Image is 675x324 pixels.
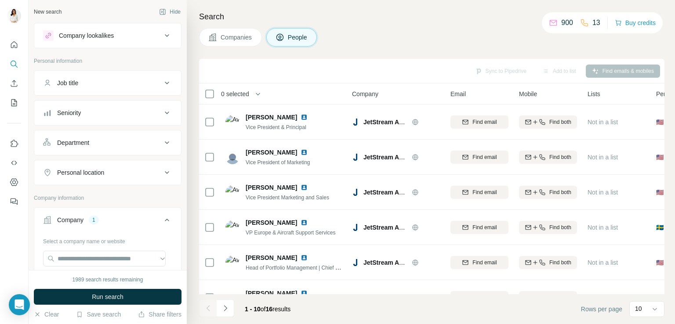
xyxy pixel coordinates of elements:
[549,153,571,161] span: Find both
[519,115,577,129] button: Find both
[57,216,83,224] div: Company
[34,162,181,183] button: Personal location
[246,218,297,227] span: [PERSON_NAME]
[57,138,89,147] div: Department
[656,293,664,302] span: 🇺🇸
[7,95,21,111] button: My lists
[472,223,497,231] span: Find email
[352,90,378,98] span: Company
[34,194,181,202] p: Company information
[225,150,240,164] img: Avatar
[246,159,310,166] span: Vice President of Marketing
[656,153,664,162] span: 🇺🇸
[225,291,240,305] img: Avatar
[450,221,508,234] button: Find email
[363,119,441,126] span: JetStream Aviation Capital
[352,224,359,231] img: Logo of JetStream Aviation Capital
[656,223,664,232] span: 🇸🇪
[34,57,181,65] p: Personal information
[34,132,181,153] button: Department
[301,114,308,121] img: LinkedIn logo
[301,184,308,191] img: LinkedIn logo
[7,56,21,72] button: Search
[450,256,508,269] button: Find email
[34,310,59,319] button: Clear
[588,154,618,161] span: Not in a list
[363,154,441,161] span: JetStream Aviation Capital
[519,256,577,269] button: Find both
[34,8,62,16] div: New search
[7,76,21,91] button: Enrich CSV
[519,221,577,234] button: Find both
[363,294,441,301] span: JetStream Aviation Capital
[549,294,571,302] span: Find both
[472,118,497,126] span: Find email
[246,148,297,157] span: [PERSON_NAME]
[59,31,114,40] div: Company lookalikes
[472,294,497,302] span: Find email
[57,108,81,117] div: Seniority
[352,294,359,301] img: Logo of JetStream Aviation Capital
[301,219,308,226] img: LinkedIn logo
[221,90,249,98] span: 0 selected
[450,291,508,304] button: Find email
[199,11,664,23] h4: Search
[450,90,466,98] span: Email
[549,188,571,196] span: Find both
[588,259,618,266] span: Not in a list
[588,294,618,301] span: Not in a list
[76,310,121,319] button: Save search
[519,186,577,199] button: Find both
[581,305,622,313] span: Rows per page
[561,18,573,28] p: 900
[245,306,290,313] span: results
[246,183,297,192] span: [PERSON_NAME]
[656,258,664,267] span: 🇺🇸
[519,291,577,304] button: Find both
[225,185,240,199] img: Avatar
[472,153,497,161] span: Find email
[588,224,618,231] span: Not in a list
[246,113,297,122] span: [PERSON_NAME]
[363,259,441,266] span: JetStream Aviation Capital
[73,276,143,284] div: 1989 search results remaining
[450,115,508,129] button: Find email
[7,155,21,171] button: Use Surfe API
[246,264,374,271] span: Head of Portfolio Management | Chief Technical Officer
[363,224,441,231] span: JetStream Aviation Capital
[588,90,600,98] span: Lists
[246,253,297,262] span: [PERSON_NAME]
[450,151,508,164] button: Find email
[7,136,21,151] button: Use Surfe on LinkedIn
[352,154,359,161] img: Logo of JetStream Aviation Capital
[635,304,642,313] p: 10
[352,259,359,266] img: Logo of JetStream Aviation Capital
[9,294,30,315] div: Open Intercom Messenger
[153,5,187,18] button: Hide
[34,289,181,305] button: Run search
[7,194,21,209] button: Feedback
[592,18,600,28] p: 13
[301,290,308,297] img: LinkedIn logo
[519,90,537,98] span: Mobile
[225,256,240,270] img: Avatar
[225,220,240,234] img: Avatar
[246,289,297,298] span: [PERSON_NAME]
[549,259,571,266] span: Find both
[43,234,172,245] div: Select a company name or website
[34,25,181,46] button: Company lookalikes
[266,306,273,313] span: 16
[246,230,336,236] span: VP Europe & Aircraft Support Services
[246,194,329,201] span: Vice President Marketing and Sales
[261,306,266,313] span: of
[588,119,618,126] span: Not in a list
[246,124,306,130] span: Vice President & Principal
[301,254,308,261] img: LinkedIn logo
[656,118,664,126] span: 🇺🇸
[352,189,359,196] img: Logo of JetStream Aviation Capital
[245,306,261,313] span: 1 - 10
[89,216,99,224] div: 1
[352,119,359,126] img: Logo of JetStream Aviation Capital
[221,33,253,42] span: Companies
[225,115,240,129] img: Avatar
